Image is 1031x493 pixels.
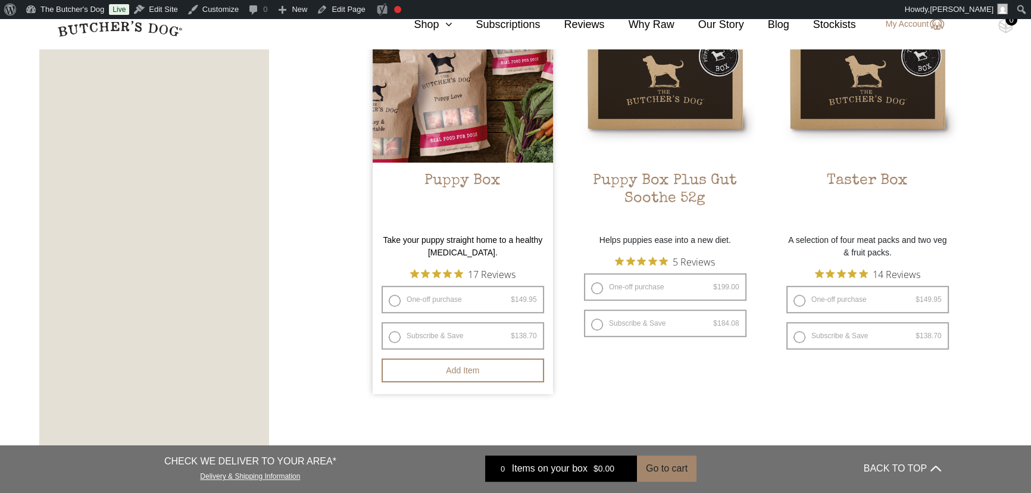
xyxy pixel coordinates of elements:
[593,464,598,473] span: $
[864,454,941,483] button: BACK TO TOP
[593,464,614,473] bdi: 0.00
[874,17,944,32] a: My Account
[916,332,941,340] bdi: 138.70
[930,5,993,14] span: [PERSON_NAME]
[815,265,920,283] button: Rated 4.9 out of 5 stars from 14 reviews. Jump to reviews.
[468,265,515,283] span: 17 Reviews
[713,319,717,327] span: $
[916,332,920,340] span: $
[511,295,515,304] span: $
[382,286,544,313] label: One-off purchase
[786,286,949,313] label: One-off purchase
[575,234,755,246] p: Helps puppies ease into a new diet.
[789,17,856,33] a: Stockists
[410,265,515,283] button: Rated 5 out of 5 stars from 17 reviews. Jump to reviews.
[390,17,452,33] a: Shop
[916,295,920,304] span: $
[637,455,696,482] button: Go to cart
[744,17,789,33] a: Blog
[786,322,949,350] label: Subscribe & Save
[916,295,941,304] bdi: 149.95
[394,6,401,13] div: Focus keyphrase not set
[673,252,715,270] span: 5 Reviews
[200,469,300,480] a: Delivery & Shipping Information
[109,4,129,15] a: Live
[575,172,755,228] h2: Puppy Box Plus Gut Soothe 52g
[164,454,336,469] p: CHECK WE DELIVER TO YOUR AREA*
[540,17,604,33] a: Reviews
[674,17,744,33] a: Our Story
[713,283,739,291] bdi: 199.00
[777,234,958,259] p: A selection of four meat packs and two veg & fruit packs.
[511,332,536,340] bdi: 138.70
[605,17,674,33] a: Why Raw
[1005,14,1017,26] div: 0
[382,322,544,350] label: Subscribe & Save
[494,463,512,475] div: 0
[373,172,553,228] h2: Puppy Box
[485,455,637,482] a: 0 Items on your box $0.00
[713,283,717,291] span: $
[584,310,746,337] label: Subscribe & Save
[998,18,1013,33] img: TBD_Cart-Empty.png
[777,172,958,228] h2: Taster Box
[584,273,746,301] label: One-off purchase
[873,265,920,283] span: 14 Reviews
[512,461,588,476] span: Items on your box
[511,295,536,304] bdi: 149.95
[713,319,739,327] bdi: 184.08
[452,17,540,33] a: Subscriptions
[615,252,715,270] button: Rated 4.8 out of 5 stars from 5 reviews. Jump to reviews.
[511,332,515,340] span: $
[373,234,553,259] p: Take your puppy straight home to a healthy [MEDICAL_DATA].
[382,358,544,382] button: Add item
